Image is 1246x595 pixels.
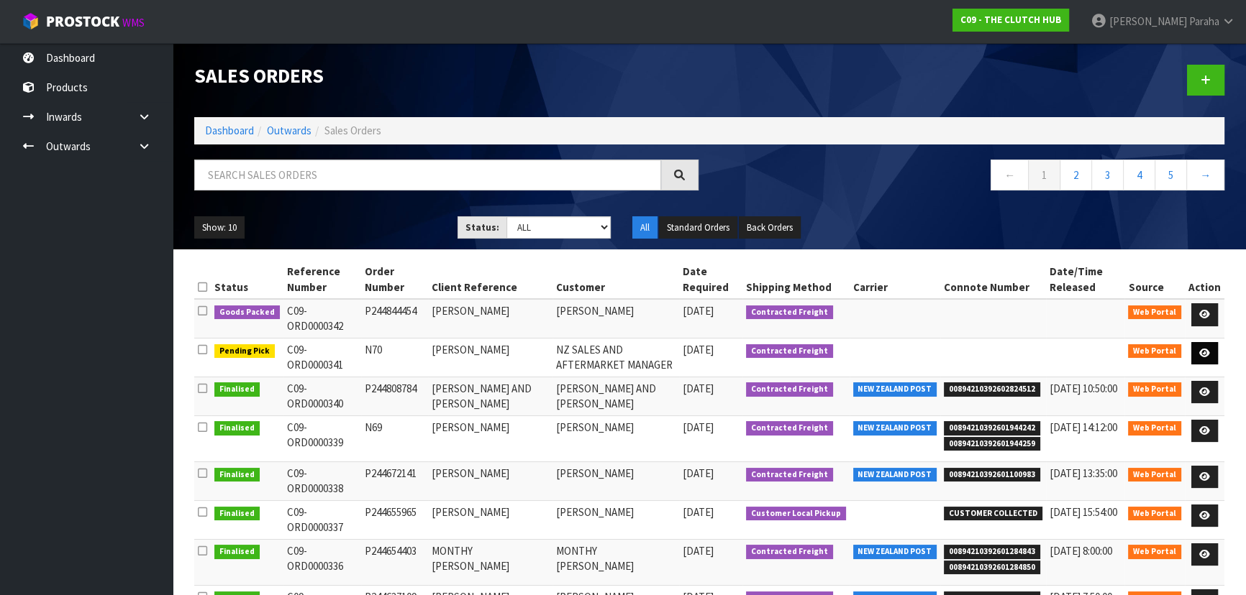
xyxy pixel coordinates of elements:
[1060,160,1092,190] a: 2
[428,377,552,415] td: [PERSON_NAME] AND [PERSON_NAME]
[850,260,941,299] th: Carrier
[746,421,833,435] span: Contracted Freight
[552,539,679,585] td: MONTHY [PERSON_NAME]
[683,382,714,395] span: [DATE]
[853,382,937,397] span: NEW ZEALAND POST
[283,260,362,299] th: Reference Number
[1128,507,1181,521] span: Web Portal
[361,299,427,338] td: P244844454
[211,260,283,299] th: Status
[1155,160,1187,190] a: 5
[22,12,40,30] img: cube-alt.png
[1109,14,1187,28] span: [PERSON_NAME]
[683,505,714,519] span: [DATE]
[552,500,679,539] td: [PERSON_NAME]
[1189,14,1219,28] span: Paraha
[742,260,850,299] th: Shipping Method
[552,461,679,500] td: [PERSON_NAME]
[552,260,679,299] th: Customer
[428,299,552,338] td: [PERSON_NAME]
[720,160,1224,195] nav: Page navigation
[944,561,1040,575] span: 00894210392601284850
[1028,160,1060,190] a: 1
[361,338,427,377] td: N70
[428,500,552,539] td: [PERSON_NAME]
[361,260,427,299] th: Order Number
[283,461,362,500] td: C09-ORD0000338
[1186,160,1224,190] a: →
[552,415,679,461] td: [PERSON_NAME]
[267,124,311,137] a: Outwards
[214,507,260,521] span: Finalised
[214,305,280,320] span: Goods Packed
[853,545,937,559] span: NEW ZEALAND POST
[361,377,427,415] td: P244808784
[552,299,679,338] td: [PERSON_NAME]
[214,344,275,359] span: Pending Pick
[283,377,362,415] td: C09-ORD0000340
[214,421,260,435] span: Finalised
[960,14,1061,26] strong: C09 - THE CLUTCH HUB
[991,160,1029,190] a: ←
[214,545,260,559] span: Finalised
[746,507,846,521] span: Customer Local Pickup
[283,415,362,461] td: C09-ORD0000339
[944,437,1040,451] span: 00894210392601944259
[552,377,679,415] td: [PERSON_NAME] AND [PERSON_NAME]
[952,9,1069,32] a: C09 - THE CLUTCH HUB
[428,539,552,585] td: MONTHY [PERSON_NAME]
[324,124,381,137] span: Sales Orders
[361,415,427,461] td: N69
[746,545,833,559] span: Contracted Freight
[683,544,714,558] span: [DATE]
[283,338,362,377] td: C09-ORD0000341
[428,461,552,500] td: [PERSON_NAME]
[746,344,833,359] span: Contracted Freight
[944,545,1040,559] span: 00894210392601284843
[283,539,362,585] td: C09-ORD0000336
[683,343,714,356] span: [DATE]
[361,500,427,539] td: P244655965
[1128,382,1181,397] span: Web Portal
[1050,382,1117,395] span: [DATE] 10:50:00
[853,468,937,482] span: NEW ZEALAND POST
[205,124,254,137] a: Dashboard
[428,260,552,299] th: Client Reference
[1050,544,1112,558] span: [DATE] 8:00:00
[194,216,245,239] button: Show: 10
[683,466,714,480] span: [DATE]
[361,539,427,585] td: P244654403
[632,216,658,239] button: All
[428,415,552,461] td: [PERSON_NAME]
[1128,344,1181,359] span: Web Portal
[428,338,552,377] td: [PERSON_NAME]
[1050,466,1117,480] span: [DATE] 13:35:00
[552,338,679,377] td: NZ SALES AND AFTERMARKET MANAGER
[1128,305,1181,320] span: Web Portal
[1128,545,1181,559] span: Web Portal
[683,420,714,434] span: [DATE]
[1050,420,1117,434] span: [DATE] 14:12:00
[122,16,145,29] small: WMS
[944,468,1040,482] span: 00894210392601100983
[739,216,801,239] button: Back Orders
[683,304,714,318] span: [DATE]
[1185,260,1224,299] th: Action
[679,260,742,299] th: Date Required
[283,299,362,338] td: C09-ORD0000342
[746,468,833,482] span: Contracted Freight
[853,421,937,435] span: NEW ZEALAND POST
[1124,260,1185,299] th: Source
[659,216,737,239] button: Standard Orders
[1046,260,1125,299] th: Date/Time Released
[194,160,661,190] input: Search sales orders
[944,507,1042,521] span: CUSTOMER COLLECTED
[361,461,427,500] td: P244672141
[940,260,1046,299] th: Connote Number
[746,382,833,397] span: Contracted Freight
[46,12,119,31] span: ProStock
[1091,160,1124,190] a: 3
[194,65,699,86] h1: Sales Orders
[746,305,833,320] span: Contracted Freight
[1050,505,1117,519] span: [DATE] 15:54:00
